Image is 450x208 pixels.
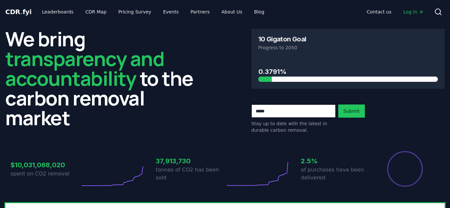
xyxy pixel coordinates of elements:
[113,6,156,18] a: Pricing Survey
[251,120,336,133] p: Stay up to date with the latest in durable carbon removal.
[398,6,429,18] a: Log in
[37,6,79,18] a: Leaderboards
[362,6,429,18] nav: Main
[37,6,270,18] nav: Main
[5,7,32,16] a: CDR.fyi
[338,104,365,118] button: Submit
[301,156,370,166] h3: 2.5%
[156,156,225,166] h3: 37,913,730
[387,150,423,187] div: Percentage of sales delivered
[5,45,164,92] span: transparency and accountability
[185,6,215,18] a: Partners
[5,8,32,16] span: CDR fyi
[258,44,438,51] p: Progress to 2050
[362,6,397,18] a: Contact us
[216,6,248,18] a: About Us
[249,6,270,18] a: Blog
[5,29,199,127] h2: We bring to the carbon removal market
[301,166,370,182] p: of purchases have been delivered
[156,166,225,182] p: tonnes of CO2 has been sold
[258,36,306,42] h3: 10 Gigaton Goal
[158,6,184,18] a: Events
[258,67,438,77] h3: 0.3791%
[11,160,80,170] h3: $10,031,068,020
[80,6,112,18] a: CDR Map
[403,9,424,15] span: Log in
[20,8,23,16] span: .
[11,170,80,178] p: spent on CO2 removal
